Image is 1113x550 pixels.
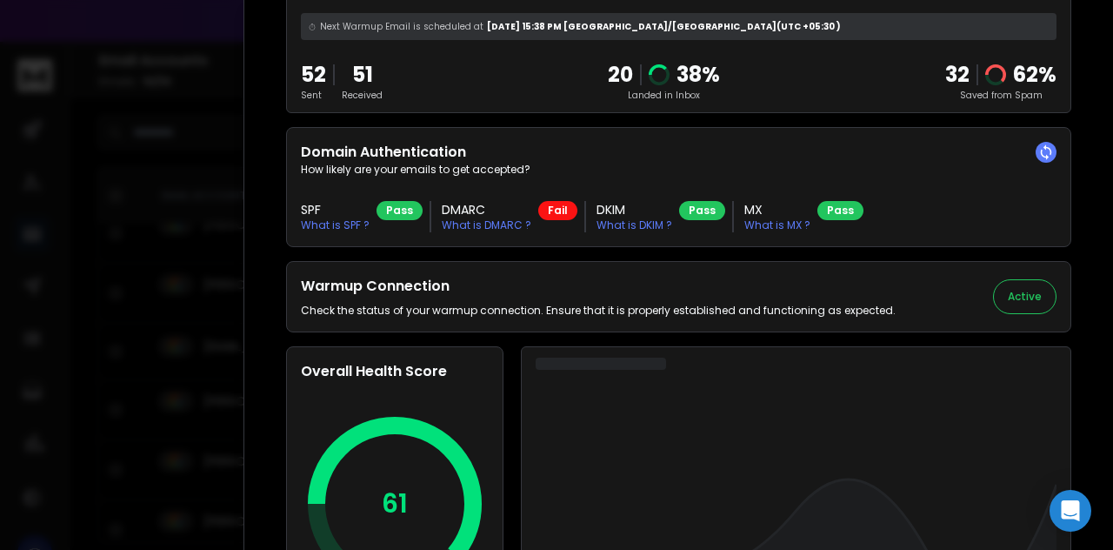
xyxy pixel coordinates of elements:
button: Active [993,279,1056,314]
p: What is DKIM ? [596,218,672,232]
span: Next Warmup Email is scheduled at [320,20,483,33]
p: Landed in Inbox [608,89,720,102]
div: [DATE] 15:38 PM [GEOGRAPHIC_DATA]/[GEOGRAPHIC_DATA] (UTC +05:30 ) [301,13,1056,40]
p: 61 [382,488,408,520]
div: Pass [377,201,423,220]
p: How likely are your emails to get accepted? [301,163,1056,177]
h3: SPF [301,201,370,218]
h3: MX [744,201,810,218]
p: Sent [301,89,326,102]
h2: Warmup Connection [301,276,896,297]
strong: 32 [945,60,970,89]
h2: Domain Authentication [301,142,1056,163]
p: 38 % [676,61,720,89]
div: Pass [679,201,725,220]
h2: Overall Health Score [301,361,489,382]
h3: DKIM [596,201,672,218]
p: 52 [301,61,326,89]
div: Fail [538,201,577,220]
p: What is SPF ? [301,218,370,232]
p: Received [342,89,383,102]
p: Saved from Spam [945,89,1056,102]
div: Pass [817,201,863,220]
p: What is MX ? [744,218,810,232]
p: 62 % [1013,61,1056,89]
p: What is DMARC ? [442,218,531,232]
p: 51 [342,61,383,89]
p: Check the status of your warmup connection. Ensure that it is properly established and functionin... [301,304,896,318]
h3: DMARC [442,201,531,218]
p: 20 [608,61,633,89]
div: Open Intercom Messenger [1050,490,1091,532]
